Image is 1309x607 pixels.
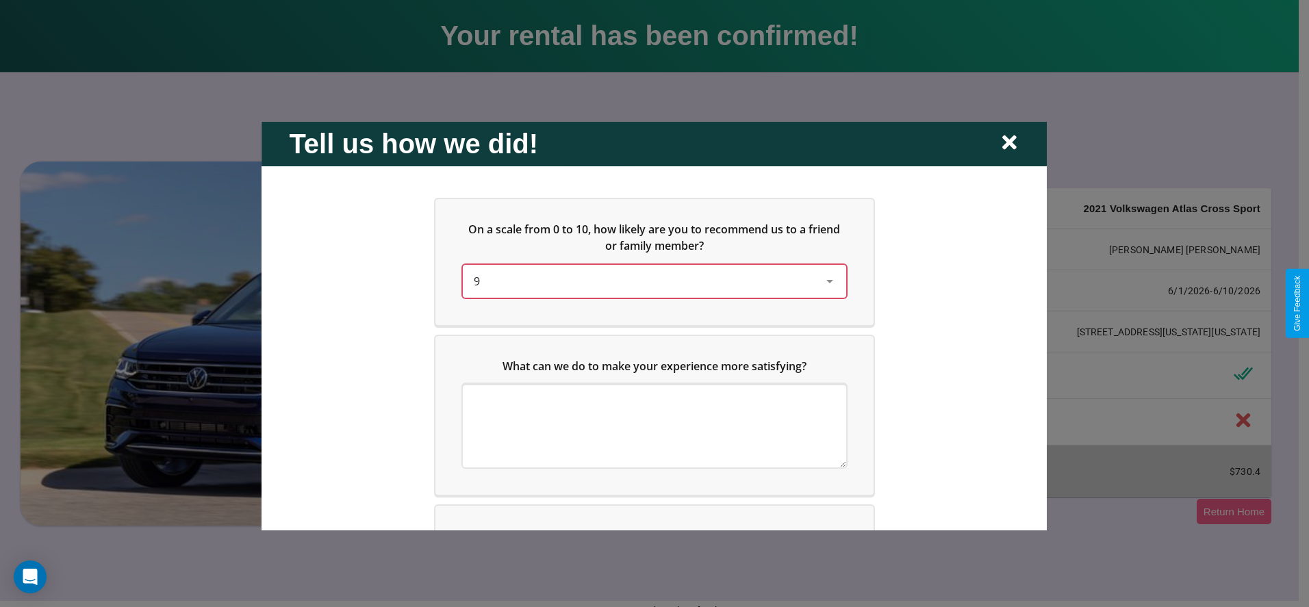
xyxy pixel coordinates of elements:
[469,221,843,253] span: On a scale from 0 to 10, how likely are you to recommend us to a friend or family member?
[14,560,47,593] div: Open Intercom Messenger
[503,358,806,373] span: What can we do to make your experience more satisfying?
[474,273,480,288] span: 9
[289,128,538,159] h2: Tell us how we did!
[476,528,824,543] span: Which of the following features do you value the most in a vehicle?
[1293,276,1302,331] div: Give Feedback
[435,198,874,324] div: On a scale from 0 to 10, how likely are you to recommend us to a friend or family member?
[463,220,846,253] h5: On a scale from 0 to 10, how likely are you to recommend us to a friend or family member?
[463,264,846,297] div: On a scale from 0 to 10, how likely are you to recommend us to a friend or family member?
